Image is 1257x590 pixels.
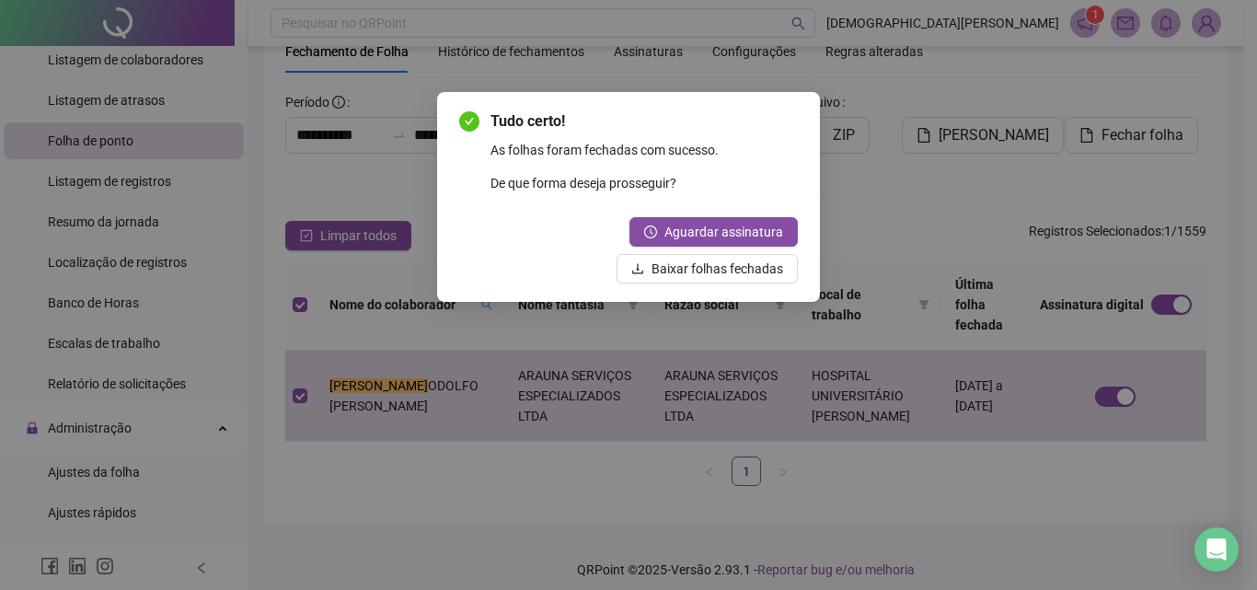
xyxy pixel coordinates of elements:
span: Tudo certo! [490,110,798,133]
span: clock-circle [644,226,657,238]
span: download [631,262,644,275]
span: check-circle [459,111,479,132]
div: Open Intercom Messenger [1194,527,1239,572]
span: Aguardar assinatura [664,222,783,242]
button: Baixar folhas fechadas [617,254,798,283]
p: As folhas foram fechadas com sucesso. [490,140,798,160]
span: Baixar folhas fechadas [652,259,783,279]
button: Aguardar assinatura [629,217,798,247]
p: De que forma deseja prosseguir? [490,173,798,193]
